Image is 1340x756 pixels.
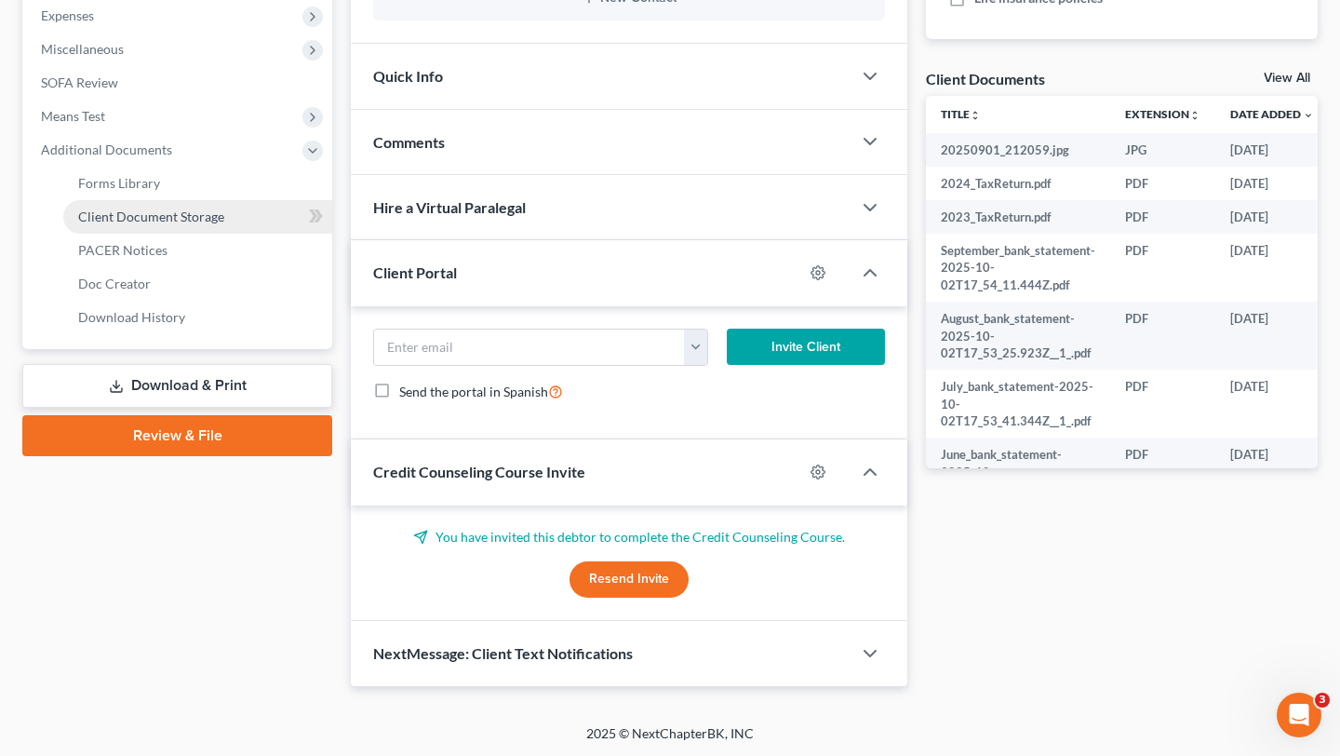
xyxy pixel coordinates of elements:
[26,66,332,100] a: SOFA Review
[63,167,332,200] a: Forms Library
[374,330,685,365] input: Enter email
[941,107,981,121] a: Titleunfold_more
[926,200,1110,234] td: 2023_TaxReturn.pdf
[63,301,332,334] a: Download History
[926,69,1045,88] div: Client Documents
[41,142,172,157] span: Additional Documents
[22,415,332,456] a: Review & File
[926,133,1110,167] td: 20250901_212059.jpg
[1110,133,1215,167] td: JPG
[63,267,332,301] a: Doc Creator
[22,364,332,408] a: Download & Print
[1215,370,1329,438] td: [DATE]
[1277,693,1321,737] iframe: Intercom live chat
[373,198,526,216] span: Hire a Virtual Paralegal
[569,561,689,599] button: Resend Invite
[1110,234,1215,302] td: PDF
[926,438,1110,506] td: June_bank_statement-2025-10-02T17_53_56.617Z__1_.pdf
[970,110,981,121] i: unfold_more
[373,67,443,85] span: Quick Info
[1215,133,1329,167] td: [DATE]
[373,644,633,662] span: NextMessage: Client Text Notifications
[78,309,185,325] span: Download History
[41,74,118,90] span: SOFA Review
[1303,110,1314,121] i: expand_more
[926,234,1110,302] td: September_bank_statement-2025-10-02T17_54_11.444Z.pdf
[399,384,548,399] span: Send the portal in Spanish
[1110,370,1215,438] td: PDF
[78,209,224,224] span: Client Document Storage
[1189,110,1200,121] i: unfold_more
[373,263,457,281] span: Client Portal
[63,234,332,267] a: PACER Notices
[373,133,445,151] span: Comments
[373,528,885,547] p: You have invited this debtor to complete the Credit Counseling Course.
[1110,167,1215,200] td: PDF
[78,276,151,291] span: Doc Creator
[78,175,160,191] span: Forms Library
[727,329,885,366] button: Invite Client
[926,370,1110,438] td: July_bank_statement-2025-10-02T17_53_41.344Z__1_.pdf
[1215,234,1329,302] td: [DATE]
[1125,107,1200,121] a: Extensionunfold_more
[1215,438,1329,506] td: [DATE]
[373,463,585,480] span: Credit Counseling Course Invite
[926,302,1110,370] td: August_bank_statement-2025-10-02T17_53_25.923Z__1_.pdf
[63,200,332,234] a: Client Document Storage
[78,242,167,258] span: PACER Notices
[1110,200,1215,234] td: PDF
[1215,302,1329,370] td: [DATE]
[41,7,94,23] span: Expenses
[1215,167,1329,200] td: [DATE]
[41,108,105,124] span: Means Test
[926,167,1110,200] td: 2024_TaxReturn.pdf
[1215,200,1329,234] td: [DATE]
[1110,438,1215,506] td: PDF
[41,41,124,57] span: Miscellaneous
[1264,72,1310,85] a: View All
[1110,302,1215,370] td: PDF
[1230,107,1314,121] a: Date Added expand_more
[1315,693,1330,708] span: 3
